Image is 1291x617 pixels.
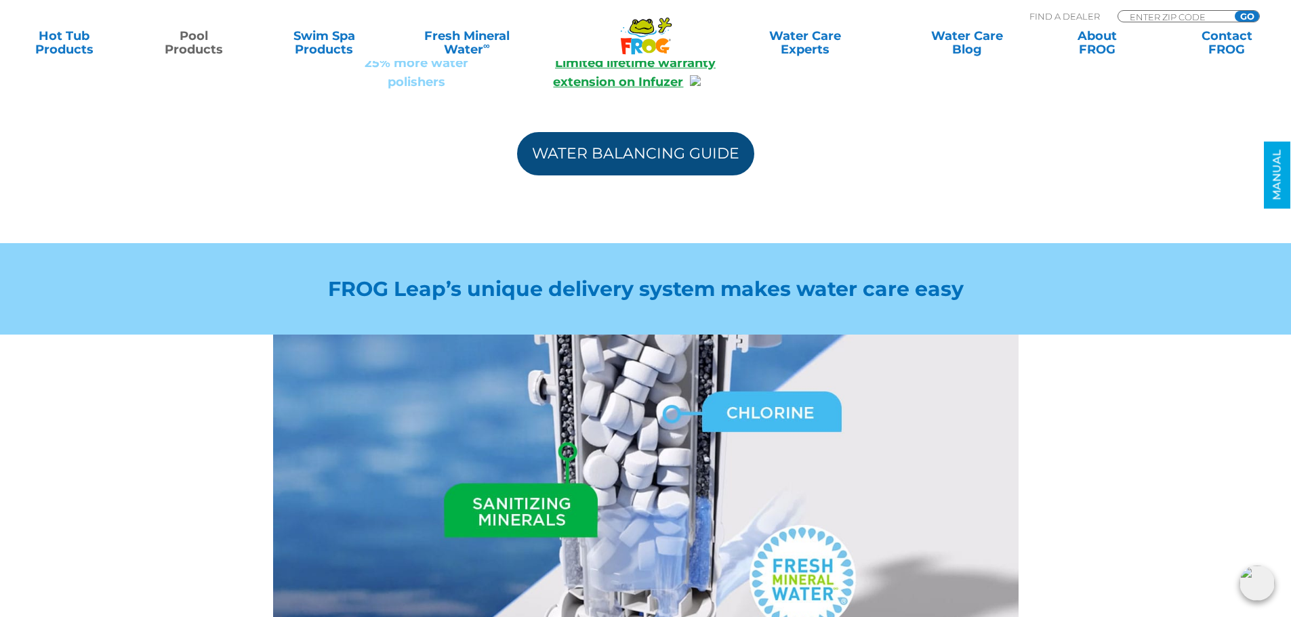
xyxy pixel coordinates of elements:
[1128,11,1220,22] input: Zip Code Form
[1176,29,1277,56] a: ContactFROG
[403,29,530,56] a: Fresh MineralWater∞
[1046,29,1147,56] a: AboutFROG
[690,75,717,86] div: Open with pdfFiller
[723,29,887,56] a: Water CareExperts
[1239,566,1275,601] img: openIcon
[690,75,717,86] img: icon-fill.png
[517,132,754,175] a: Water Balancing Guide
[307,54,526,91] p: 25% more water polishers
[144,29,245,56] a: PoolProducts
[274,29,375,56] a: Swim SpaProducts
[1264,142,1290,209] a: MANUAL
[1235,11,1259,22] input: GO
[273,277,1019,301] h2: FROG Leap’s unique delivery system makes water care easy
[916,29,1017,56] a: Water CareBlog
[14,29,115,56] a: Hot TubProducts
[483,40,490,51] sup: ∞
[553,56,716,89] a: Limited lifetime warranty extension on Infuzer
[1029,10,1100,22] p: Find A Dealer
